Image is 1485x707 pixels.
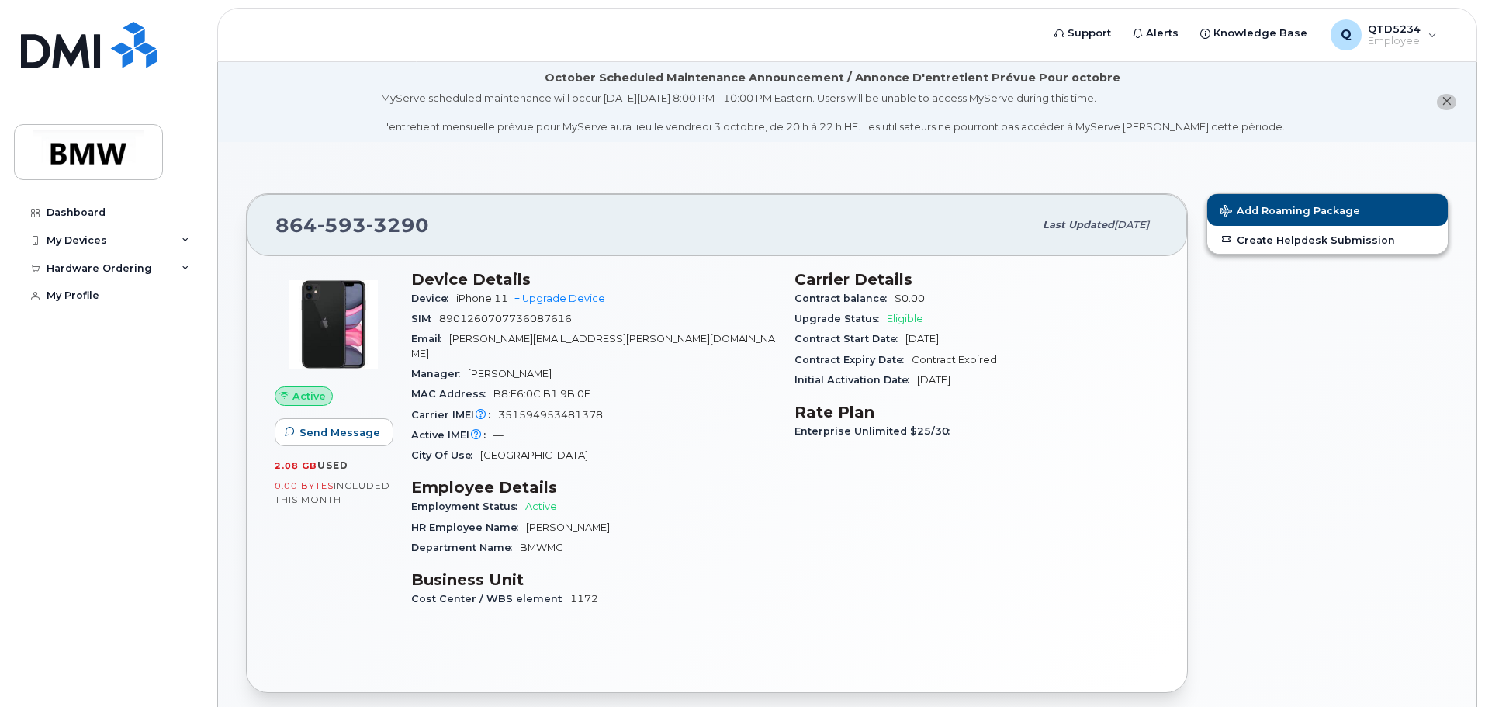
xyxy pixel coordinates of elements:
a: + Upgrade Device [514,293,605,304]
span: Contract Expiry Date [794,354,912,366]
span: Last updated [1043,219,1114,230]
h3: Employee Details [411,478,776,497]
span: Contract Expired [912,354,997,366]
span: Contract Start Date [794,333,905,345]
span: [PERSON_NAME][EMAIL_ADDRESS][PERSON_NAME][DOMAIN_NAME] [411,333,775,359]
span: 8901260707736087616 [439,313,572,324]
span: Add Roaming Package [1220,205,1360,220]
button: close notification [1437,94,1456,110]
span: 1172 [570,593,598,605]
h3: Rate Plan [794,403,1159,421]
span: 351594953481378 [498,409,603,421]
h3: Business Unit [411,570,776,589]
div: October Scheduled Maintenance Announcement / Annonce D'entretient Prévue Pour octobre [545,70,1120,86]
span: Upgrade Status [794,313,887,324]
span: $0.00 [895,293,925,304]
span: HR Employee Name [411,522,526,533]
span: SIM [411,313,439,324]
span: 0.00 Bytes [275,480,334,491]
span: 864 [275,213,429,237]
span: City Of Use [411,449,480,461]
span: Department Name [411,542,520,553]
span: included this month [275,480,390,505]
span: Initial Activation Date [794,374,917,386]
span: — [493,429,504,441]
span: 2.08 GB [275,460,317,471]
span: [DATE] [905,333,939,345]
span: B8:E6:0C:B1:9B:0F [493,388,590,400]
span: used [317,459,348,471]
h3: Device Details [411,270,776,289]
span: MAC Address [411,388,493,400]
span: [PERSON_NAME] [468,368,552,379]
span: Active IMEI [411,429,493,441]
a: Create Helpdesk Submission [1207,226,1448,254]
span: Manager [411,368,468,379]
span: Contract balance [794,293,895,304]
span: BMWMC [520,542,563,553]
span: [PERSON_NAME] [526,522,610,533]
span: Cost Center / WBS element [411,593,570,605]
div: MyServe scheduled maintenance will occur [DATE][DATE] 8:00 PM - 10:00 PM Eastern. Users will be u... [381,91,1285,134]
span: Device [411,293,456,304]
span: Eligible [887,313,923,324]
span: [DATE] [1114,219,1149,230]
button: Add Roaming Package [1207,194,1448,226]
span: 3290 [366,213,429,237]
span: Send Message [299,425,380,440]
img: iPhone_11.jpg [287,278,380,371]
span: [GEOGRAPHIC_DATA] [480,449,588,461]
button: Send Message [275,418,393,446]
span: 593 [317,213,366,237]
iframe: Messenger Launcher [1417,639,1473,695]
span: Active [525,501,557,512]
span: Employment Status [411,501,525,512]
span: [DATE] [917,374,950,386]
span: Active [292,389,326,404]
span: Enterprise Unlimited $25/30 [794,425,957,437]
span: iPhone 11 [456,293,508,304]
span: Carrier IMEI [411,409,498,421]
span: Email [411,333,449,345]
h3: Carrier Details [794,270,1159,289]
